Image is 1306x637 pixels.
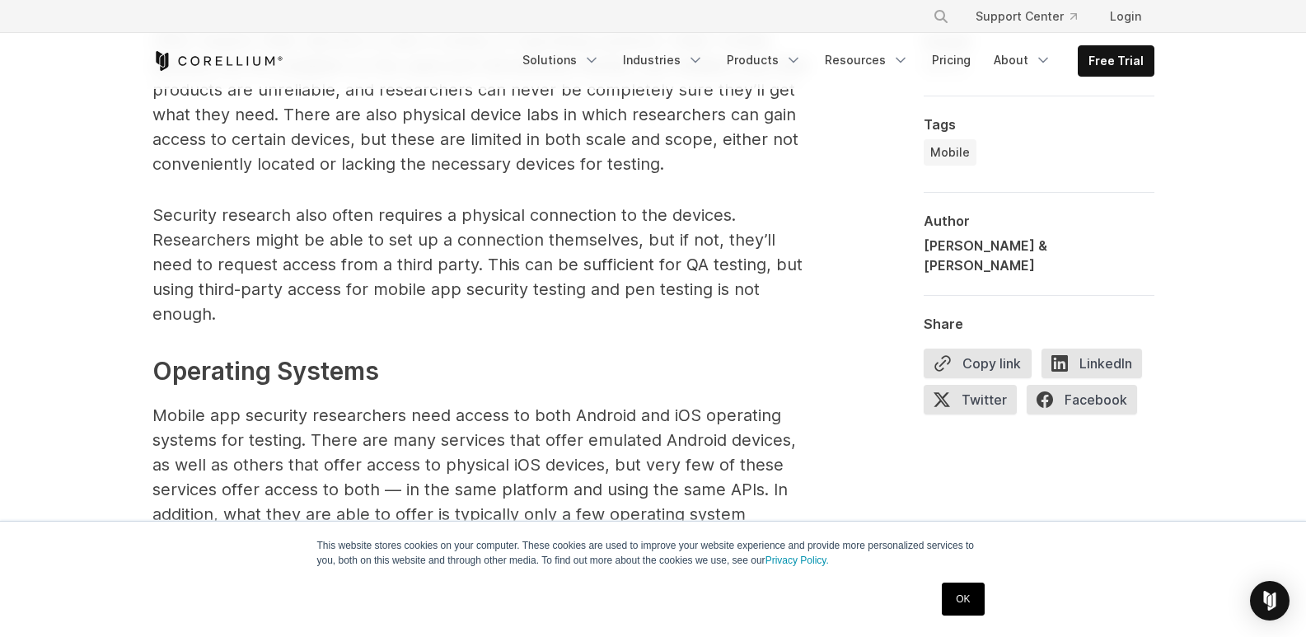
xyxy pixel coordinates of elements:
a: Pricing [922,45,981,75]
a: Industries [613,45,714,75]
div: Author [924,213,1154,229]
a: About [984,45,1061,75]
span: Mobile [930,144,970,161]
a: Products [717,45,812,75]
div: Tags [924,116,1154,133]
span: LinkedIn [1042,349,1142,378]
a: Resources [815,45,919,75]
a: Login [1097,2,1154,31]
a: Facebook [1027,385,1147,421]
a: Solutions [513,45,610,75]
a: Privacy Policy. [765,555,829,566]
div: Share [924,316,1154,332]
div: Open Intercom Messenger [1250,581,1290,621]
a: Twitter [924,385,1027,421]
button: Copy link [924,349,1032,378]
div: [PERSON_NAME] & [PERSON_NAME] [924,236,1154,275]
a: LinkedIn [1042,349,1152,385]
a: OK [942,583,984,616]
a: Mobile [924,139,976,166]
div: Navigation Menu [513,45,1154,77]
span: Facebook [1027,385,1137,415]
h3: Operating Systems [152,353,812,390]
span: Twitter [924,385,1017,415]
p: Security research also often requires a physical connection to the devices. Researchers might be ... [152,203,812,326]
a: Support Center [962,2,1090,31]
button: Search [926,2,956,31]
a: Free Trial [1079,46,1154,76]
p: This website stores cookies on your computer. These cookies are used to improve your website expe... [317,538,990,568]
p: Mobile app security researchers need access to both Android and iOS operating systems for testing... [152,403,812,551]
div: Navigation Menu [913,2,1154,31]
a: Corellium Home [152,51,283,71]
